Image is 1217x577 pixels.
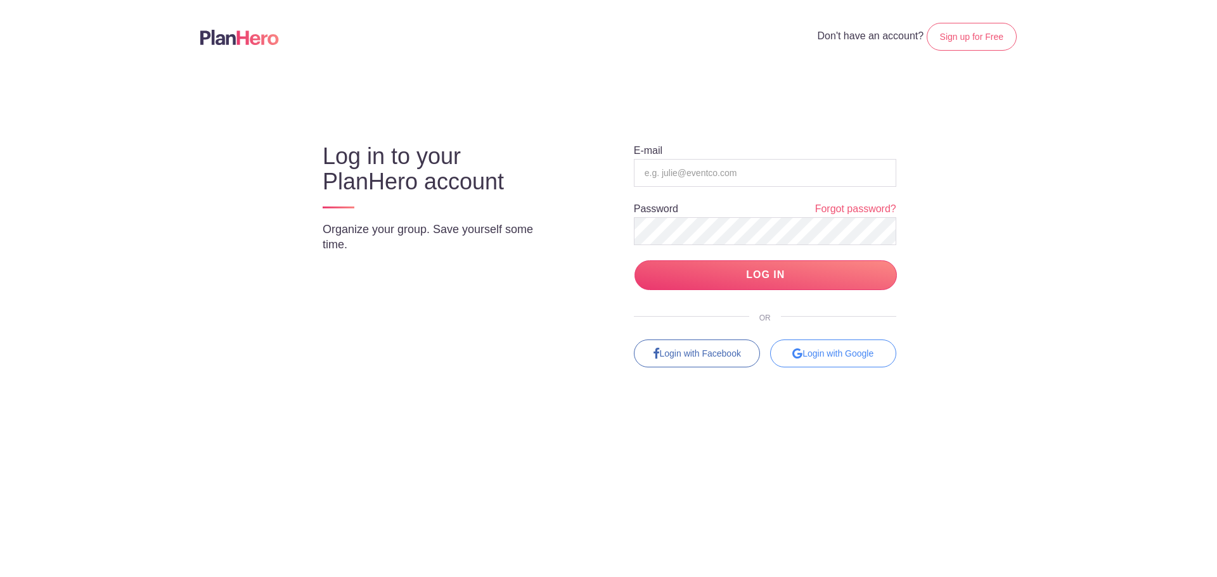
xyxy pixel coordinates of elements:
h3: Log in to your PlanHero account [323,144,561,194]
span: OR [749,314,781,322]
input: LOG IN [634,260,897,290]
img: Logo main planhero [200,30,279,45]
label: E-mail [634,146,662,156]
input: e.g. julie@eventco.com [634,159,896,187]
span: Don't have an account? [818,30,924,41]
a: Login with Facebook [634,339,760,367]
a: Sign up for Free [927,23,1017,51]
div: Login with Google [770,339,896,367]
a: Forgot password? [815,202,896,217]
p: Organize your group. Save yourself some time. [323,222,561,252]
label: Password [634,204,678,214]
